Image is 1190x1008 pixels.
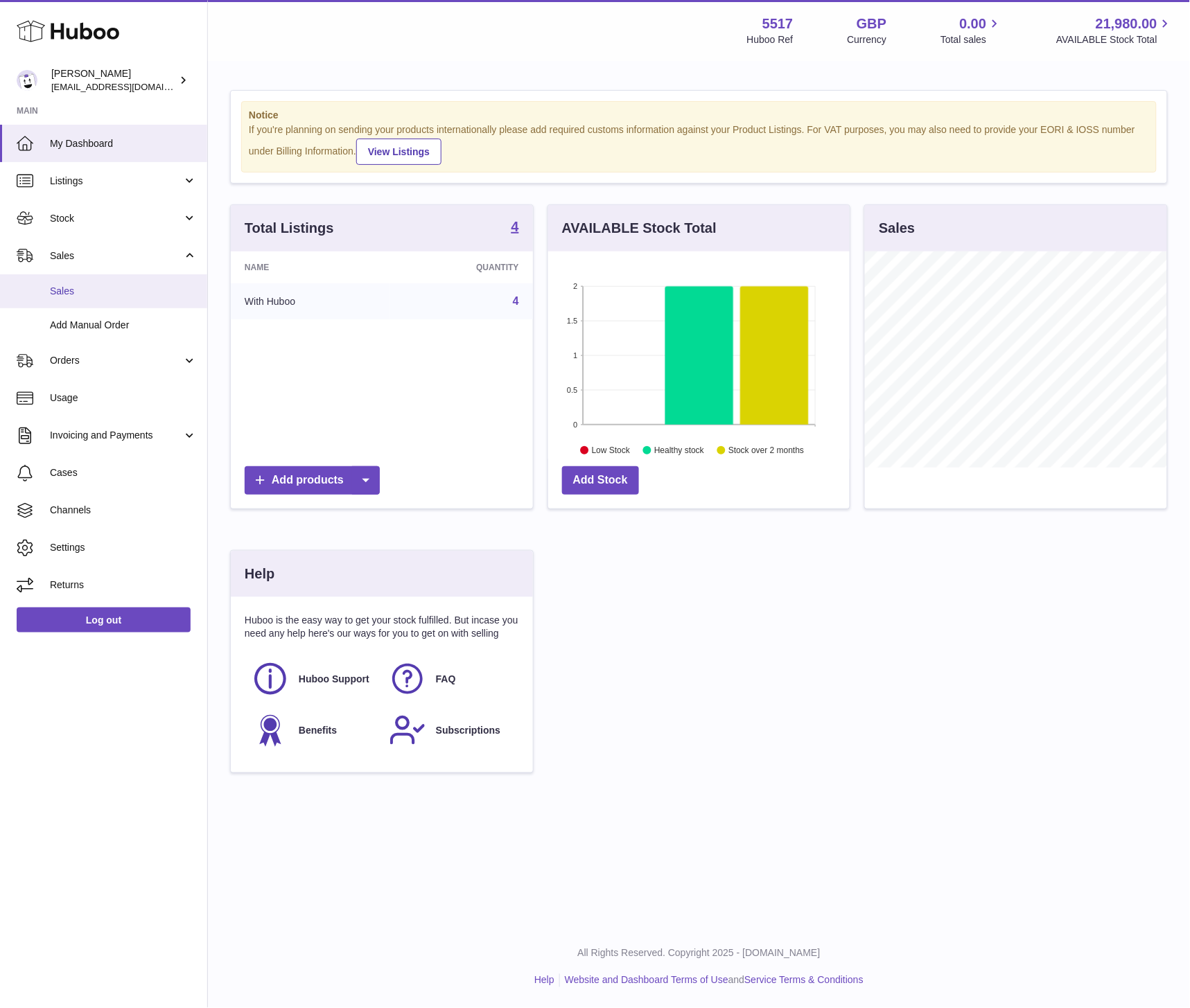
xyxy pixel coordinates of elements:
div: If you're planning on sending your products internationally please add required customs informati... [249,123,1149,165]
span: Sales [50,285,197,298]
a: View Listings [356,139,441,165]
span: [EMAIL_ADDRESS][DOMAIN_NAME] [51,81,204,92]
a: Subscriptions [389,711,512,749]
a: 4 [513,295,519,307]
span: Stock [50,212,182,225]
a: Help [534,975,554,986]
a: Add products [245,466,380,495]
h3: Total Listings [245,219,334,238]
text: 2 [573,282,577,290]
span: Benefits [299,724,337,737]
img: alessiavanzwolle@hotmail.com [17,70,37,91]
div: [PERSON_NAME] [51,67,176,94]
span: Channels [50,504,197,517]
strong: 4 [511,220,519,233]
a: FAQ [389,660,512,698]
text: Low Stock [592,445,631,455]
span: Listings [50,175,182,188]
span: Invoicing and Payments [50,429,182,442]
text: 0 [573,421,577,429]
span: Returns [50,578,197,592]
span: 21,980.00 [1096,15,1157,33]
h3: Help [245,565,274,583]
span: Settings [50,541,197,554]
div: Currency [848,33,887,46]
span: Huboo Support [299,673,369,686]
span: Total sales [940,33,1002,46]
strong: GBP [857,15,886,33]
th: Quantity [390,251,533,283]
td: With Huboo [231,283,390,319]
a: Log out [17,608,191,633]
text: 1 [573,351,577,360]
text: 0.5 [567,386,577,394]
text: Healthy stock [654,445,705,455]
th: Name [231,251,390,283]
span: Add Manual Order [50,319,197,332]
a: Website and Dashboard Terms of Use [565,975,728,986]
a: 21,980.00 AVAILABLE Stock Total [1056,15,1173,46]
a: Huboo Support [252,660,375,698]
span: Orders [50,354,182,367]
span: Sales [50,249,182,263]
a: 4 [511,220,519,236]
div: Huboo Ref [747,33,794,46]
h3: Sales [879,219,915,238]
span: AVAILABLE Stock Total [1056,33,1173,46]
span: Subscriptions [436,724,500,737]
span: 0.00 [960,15,987,33]
text: 1.5 [567,317,577,325]
a: Add Stock [562,466,639,495]
p: Huboo is the easy way to get your stock fulfilled. But incase you need any help here's our ways f... [245,614,519,640]
a: Benefits [252,711,375,749]
p: All Rights Reserved. Copyright 2025 - [DOMAIN_NAME] [219,947,1179,960]
h3: AVAILABLE Stock Total [562,219,717,238]
a: Service Terms & Conditions [744,975,864,986]
span: Usage [50,391,197,405]
span: FAQ [436,673,456,686]
li: and [560,974,864,987]
strong: 5517 [762,15,794,33]
strong: Notice [249,109,1149,122]
text: Stock over 2 months [728,445,804,455]
span: My Dashboard [50,137,197,150]
span: Cases [50,466,197,479]
a: 0.00 Total sales [940,15,1002,46]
